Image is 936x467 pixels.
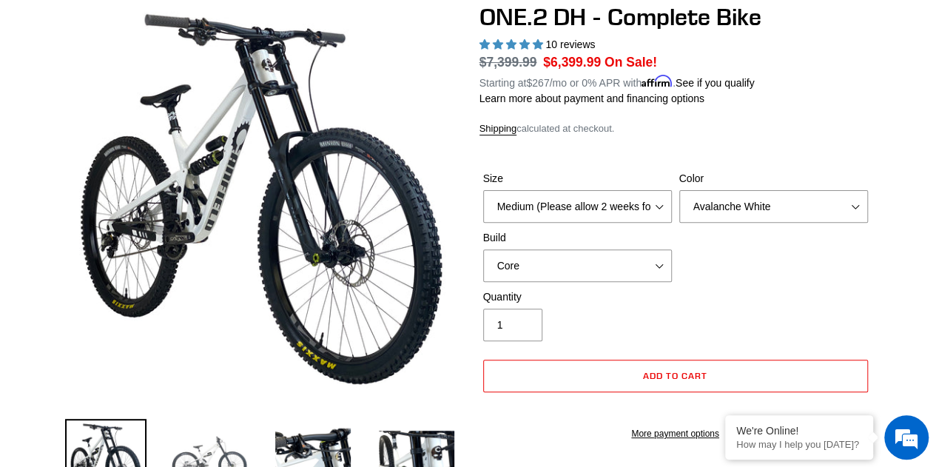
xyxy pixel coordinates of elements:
span: On Sale! [605,53,657,72]
span: Affirm [642,75,673,87]
span: 5.00 stars [479,38,546,50]
span: $6,399.99 [543,55,601,70]
span: 10 reviews [545,38,595,50]
label: Quantity [483,289,672,305]
span: $267 [526,77,549,89]
s: $7,399.99 [479,55,537,70]
a: Shipping [479,123,517,135]
span: Add to cart [643,370,707,381]
a: More payment options [483,427,868,440]
label: Color [679,171,868,187]
label: Size [483,171,672,187]
div: We're Online! [736,425,862,437]
a: See if you qualify - Learn more about Affirm Financing (opens in modal) [676,77,755,89]
label: Build [483,230,672,246]
h1: ONE.2 DH - Complete Bike [479,3,872,31]
button: Add to cart [483,360,868,392]
p: Starting at /mo or 0% APR with . [479,72,755,91]
div: calculated at checkout. [479,121,872,136]
p: How may I help you today? [736,439,862,450]
a: Learn more about payment and financing options [479,93,704,104]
